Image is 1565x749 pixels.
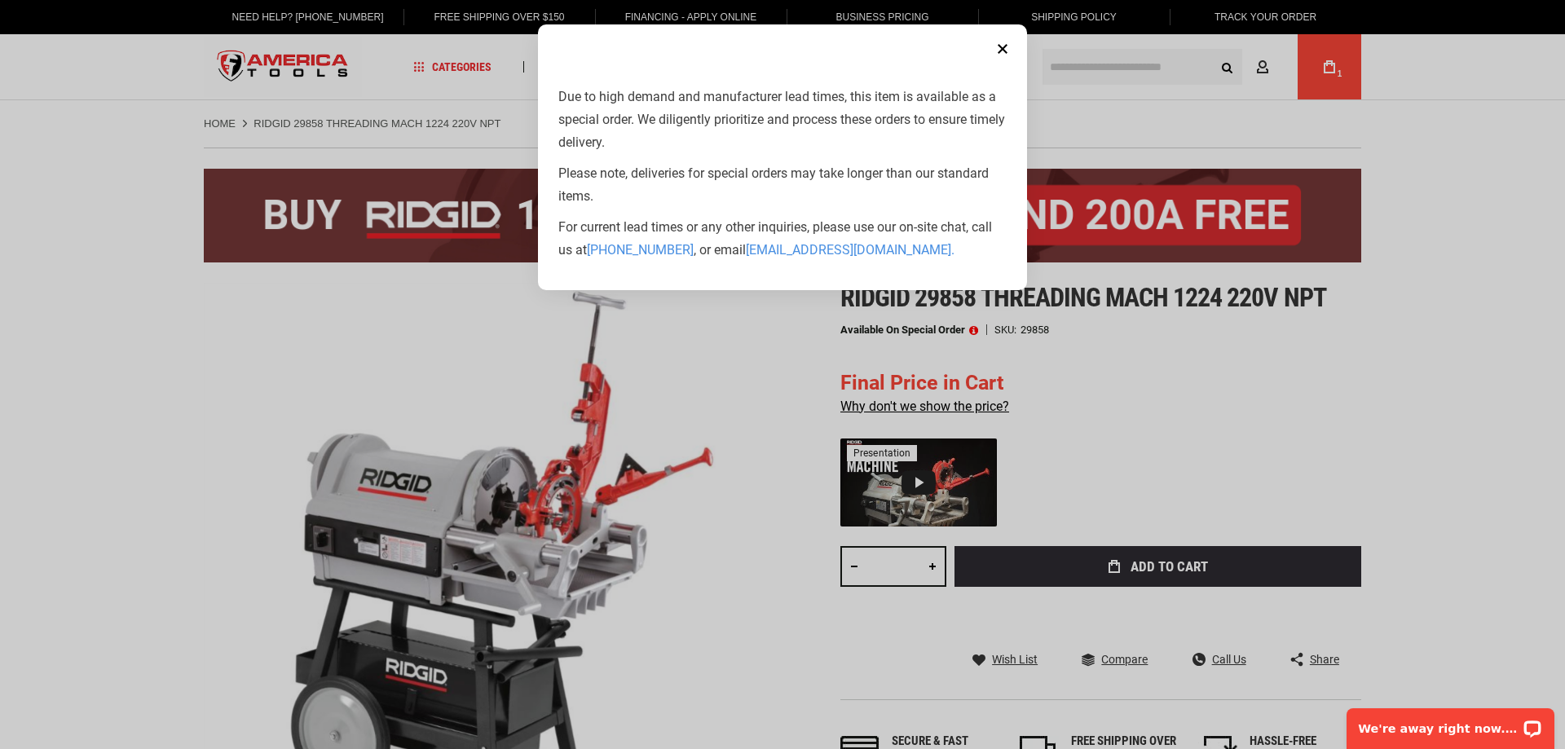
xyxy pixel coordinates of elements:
[558,216,1007,262] p: For current lead times or any other inquiries, please use our on-site chat, call us at , or email
[558,162,1007,208] p: Please note, deliveries for special orders may take longer than our standard items.
[587,242,694,258] a: [PHONE_NUMBER]
[1336,698,1565,749] iframe: LiveChat chat widget
[558,86,1007,154] p: Due to high demand and manufacturer lead times, this item is available as a special order. We dil...
[746,242,954,258] a: [EMAIL_ADDRESS][DOMAIN_NAME].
